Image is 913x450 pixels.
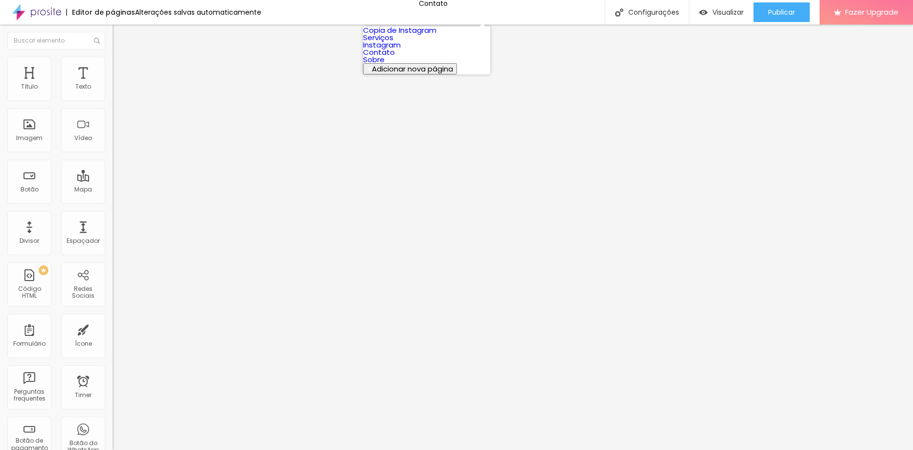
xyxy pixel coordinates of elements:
[689,2,753,22] button: Visualizar
[75,340,92,347] div: Ícone
[699,8,708,17] img: view-1.svg
[74,135,92,142] div: Vídeo
[21,186,39,193] div: Botão
[363,47,395,57] a: Contato
[10,388,48,403] div: Perguntas frequentes
[7,32,105,49] input: Buscar elemento
[20,237,39,244] div: Divisor
[753,2,810,22] button: Publicar
[363,25,436,35] a: Copia de Instagram
[10,285,48,300] div: Código HTML
[845,8,898,16] span: Fazer Upgrade
[363,63,457,74] button: Adicionar nova página
[363,32,393,43] a: Serviços
[64,285,102,300] div: Redes Sociais
[67,237,100,244] div: Espaçador
[75,392,91,399] div: Timer
[135,9,261,16] div: Alterações salvas automaticamente
[768,8,795,16] span: Publicar
[372,64,453,74] span: Adicionar nova página
[16,135,43,142] div: Imagem
[615,8,623,17] img: Icone
[13,340,46,347] div: Formulário
[113,24,913,450] iframe: Editor
[74,186,92,193] div: Mapa
[66,9,135,16] div: Editor de páginas
[363,40,401,50] a: Instagram
[712,8,744,16] span: Visualizar
[94,38,100,44] img: Icone
[21,83,38,90] div: Título
[363,54,385,65] a: Sobre
[75,83,91,90] div: Texto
